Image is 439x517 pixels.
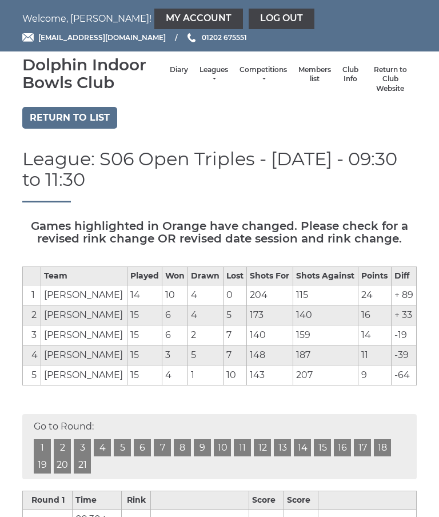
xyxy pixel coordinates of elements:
a: Diary [170,65,188,75]
td: [PERSON_NAME] [41,365,127,385]
a: 7 [154,439,171,456]
td: 187 [293,345,358,365]
td: 159 [293,325,358,345]
a: Members list [298,65,331,84]
a: Log out [249,9,314,29]
span: 01202 675551 [202,33,247,42]
td: 3 [162,345,188,365]
td: 148 [247,345,293,365]
td: 115 [293,285,358,305]
a: 21 [74,456,91,474]
a: 2 [54,439,71,456]
td: 2 [23,305,41,325]
td: 15 [127,365,162,385]
a: 4 [94,439,111,456]
th: Team [41,267,127,285]
a: Email [EMAIL_ADDRESS][DOMAIN_NAME] [22,32,166,43]
a: 14 [294,439,311,456]
a: 6 [134,439,151,456]
td: 4 [23,345,41,365]
td: 2 [188,325,224,345]
td: 9 [358,365,392,385]
td: 1 [188,365,224,385]
td: [PERSON_NAME] [41,285,127,305]
th: Played [127,267,162,285]
a: Return to list [22,107,117,129]
a: 5 [114,439,131,456]
th: Shots Against [293,267,358,285]
a: 11 [234,439,251,456]
th: Shots For [247,267,293,285]
td: -39 [391,345,416,365]
td: 10 [224,365,247,385]
td: 1 [23,285,41,305]
th: Drawn [188,267,224,285]
a: 15 [314,439,331,456]
a: 10 [214,439,231,456]
td: 16 [358,305,392,325]
td: 14 [127,285,162,305]
th: Score [249,491,284,509]
td: 140 [247,325,293,345]
th: Points [358,267,392,285]
td: 11 [358,345,392,365]
th: Score [284,491,318,509]
td: 24 [358,285,392,305]
a: 1 [34,439,51,456]
td: 0 [224,285,247,305]
img: Email [22,33,34,42]
nav: Welcome, [PERSON_NAME]! [22,9,417,29]
h5: Games highlighted in Orange have changed. Please check for a revised rink change OR revised date ... [22,220,417,245]
td: 173 [247,305,293,325]
th: Lost [224,267,247,285]
a: 16 [334,439,351,456]
td: -19 [391,325,416,345]
a: Club Info [342,65,358,84]
td: 14 [358,325,392,345]
h1: League: S06 Open Triples - [DATE] - 09:30 to 11:30 [22,149,417,202]
td: 15 [127,305,162,325]
div: Dolphin Indoor Bowls Club [22,56,164,92]
td: 207 [293,365,358,385]
a: 19 [34,456,51,474]
td: [PERSON_NAME] [41,305,127,325]
td: [PERSON_NAME] [41,325,127,345]
td: 5 [224,305,247,325]
td: 143 [247,365,293,385]
td: [PERSON_NAME] [41,345,127,365]
td: 4 [188,305,224,325]
th: Rink [122,491,151,509]
div: Go to Round: [22,414,417,479]
img: Phone us [187,33,195,42]
td: + 89 [391,285,416,305]
td: 204 [247,285,293,305]
td: 4 [162,365,188,385]
a: 8 [174,439,191,456]
a: 18 [374,439,391,456]
td: 5 [188,345,224,365]
a: 9 [194,439,211,456]
span: [EMAIL_ADDRESS][DOMAIN_NAME] [38,33,166,42]
th: Time [72,491,122,509]
a: Return to Club Website [370,65,411,94]
a: 20 [54,456,71,474]
th: Won [162,267,188,285]
td: 15 [127,345,162,365]
a: Competitions [240,65,287,84]
td: 140 [293,305,358,325]
td: 6 [162,305,188,325]
td: + 33 [391,305,416,325]
td: 6 [162,325,188,345]
td: 7 [224,325,247,345]
td: 3 [23,325,41,345]
td: -64 [391,365,416,385]
a: Phone us 01202 675551 [186,32,247,43]
a: 12 [254,439,271,456]
a: 17 [354,439,371,456]
td: 15 [127,325,162,345]
th: Diff [391,267,416,285]
td: 10 [162,285,188,305]
th: Round 1 [23,491,73,509]
a: My Account [154,9,243,29]
td: 5 [23,365,41,385]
